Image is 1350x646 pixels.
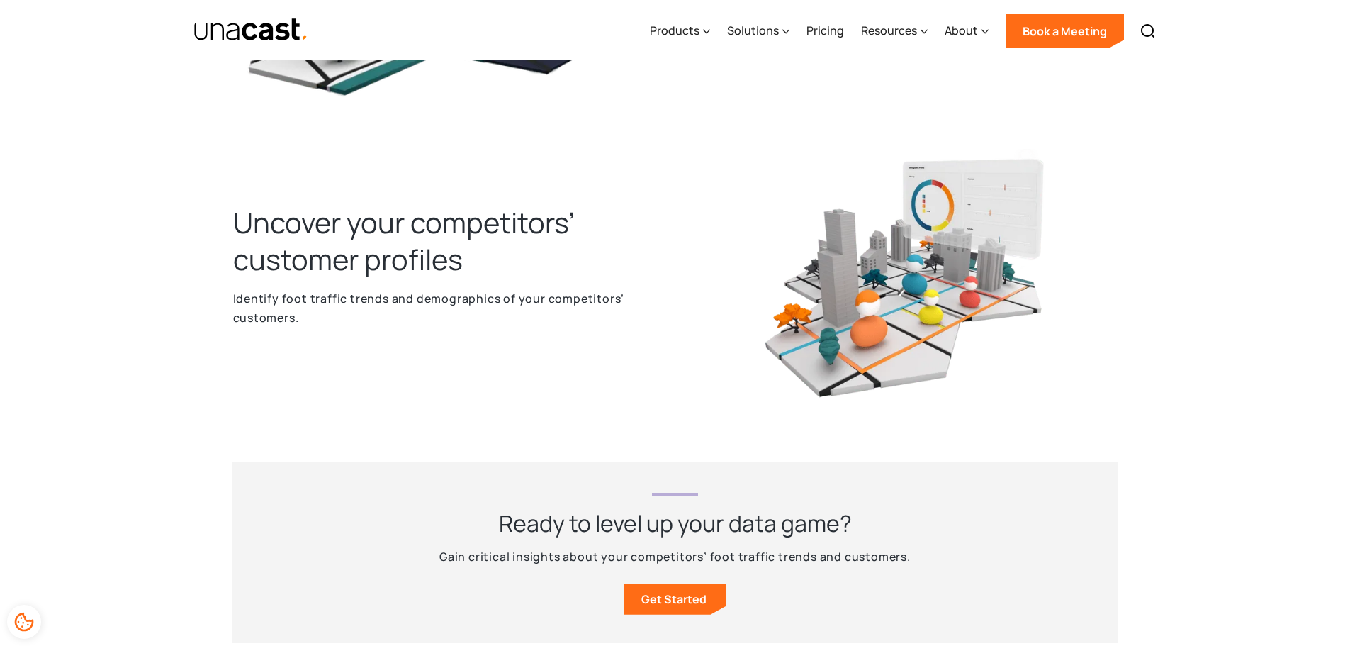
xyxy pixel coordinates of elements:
[727,22,779,39] div: Solutions
[763,149,1047,399] img: Illustration - Rooted in data science
[193,18,309,43] a: home
[945,2,989,60] div: About
[233,289,658,327] p: Identify foot traffic trends and demographics of your competitors’ customers.
[624,584,726,615] a: Get Started
[806,2,844,60] a: Pricing
[1006,14,1124,48] a: Book a Meeting
[233,204,658,278] h2: Uncover your competitors’ customer profiles
[499,508,852,539] h3: Ready to level up your data game?
[945,22,978,39] div: About
[861,22,917,39] div: Resources
[650,22,699,39] div: Products
[727,2,789,60] div: Solutions
[1140,23,1157,40] img: Search icon
[861,2,928,60] div: Resources
[193,18,309,43] img: Unacast text logo
[439,547,911,567] p: Gain critical insights about your competitors’ foot traffic trends and customers.
[7,605,41,639] div: Cookie Preferences
[650,2,710,60] div: Products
